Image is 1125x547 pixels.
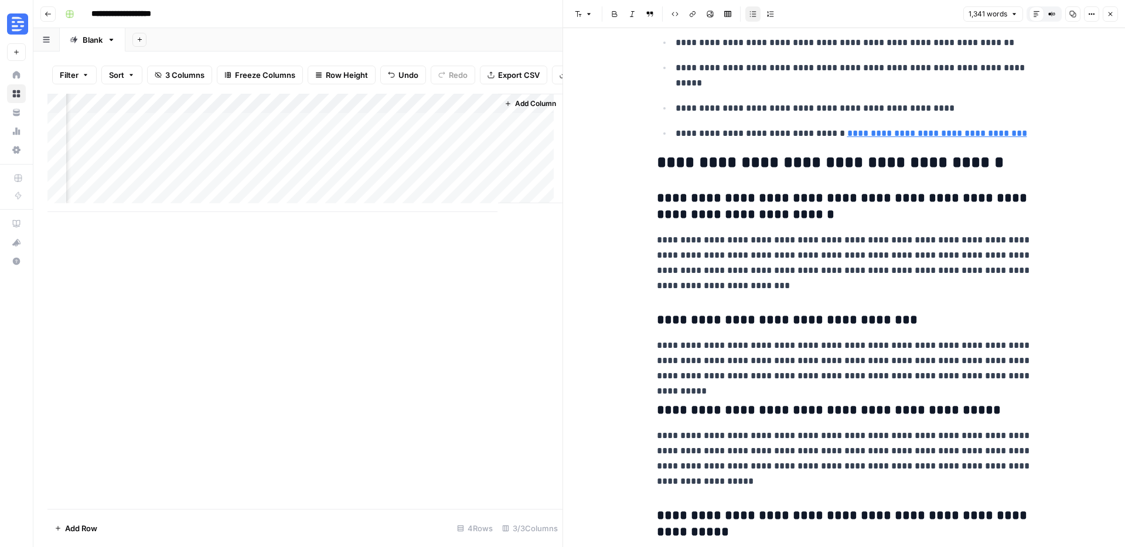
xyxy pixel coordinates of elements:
[83,34,103,46] div: Blank
[452,519,497,538] div: 4 Rows
[165,69,204,81] span: 3 Columns
[7,66,26,84] a: Home
[515,98,556,109] span: Add Column
[109,69,124,81] span: Sort
[969,9,1007,19] span: 1,341 words
[7,13,28,35] img: Descript Logo
[217,66,303,84] button: Freeze Columns
[60,28,125,52] a: Blank
[101,66,142,84] button: Sort
[147,66,212,84] button: 3 Columns
[500,96,561,111] button: Add Column
[7,252,26,271] button: Help + Support
[7,141,26,159] a: Settings
[7,9,26,39] button: Workspace: Descript
[498,69,540,81] span: Export CSV
[963,6,1023,22] button: 1,341 words
[7,122,26,141] a: Usage
[7,84,26,103] a: Browse
[380,66,426,84] button: Undo
[235,69,295,81] span: Freeze Columns
[47,519,104,538] button: Add Row
[7,233,26,252] button: What's new?
[308,66,376,84] button: Row Height
[326,69,368,81] span: Row Height
[65,522,97,534] span: Add Row
[7,103,26,122] a: Your Data
[431,66,475,84] button: Redo
[8,234,25,251] div: What's new?
[480,66,547,84] button: Export CSV
[398,69,418,81] span: Undo
[52,66,97,84] button: Filter
[449,69,468,81] span: Redo
[60,69,79,81] span: Filter
[7,214,26,233] a: AirOps Academy
[497,519,562,538] div: 3/3 Columns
